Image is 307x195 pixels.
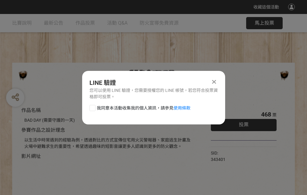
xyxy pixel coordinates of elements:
[12,20,32,26] span: 比賽說明
[261,111,271,118] span: 468
[246,17,283,29] button: 馬上投票
[75,20,95,26] span: 作品投票
[97,105,190,111] span: 我同意本活動收集我的個人資訊，請參見
[107,14,127,32] a: 活動 Q&A
[239,122,249,127] span: 投票
[272,113,277,117] span: 票
[107,20,127,26] span: 活動 Q&A
[24,117,193,124] div: BAD DAY (需要守護的一天)
[44,20,63,26] span: 最新公告
[12,14,32,32] a: 比賽說明
[140,14,179,32] a: 防火宣導免費資源
[75,14,95,32] a: 作品投票
[227,150,257,156] iframe: Facebook Share
[89,87,218,100] div: 您可以使用 LINE 驗證，您需要授權您的 LINE 帳號，若您符合投票資格即可投票。
[253,5,279,9] span: 收藏這個活動
[89,78,218,87] div: LINE 驗證
[21,127,65,133] span: 參賽作品之設計理念
[24,137,193,150] div: 以生活中時常遇到的經驗為例，透過對比的方式宣傳住宅用火災警報器、家庭逃生計畫及火場中避難求生的重要性，希望透過趣味的短影音讓更多人認識到更多的防火觀念。
[140,20,179,26] span: 防火宣導免費資源
[21,153,41,159] span: 影片網址
[21,107,41,113] span: 作品名稱
[44,14,63,32] a: 最新公告
[255,20,274,26] span: 馬上投票
[211,151,225,162] span: SID: 343401
[173,106,190,110] a: 使用條款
